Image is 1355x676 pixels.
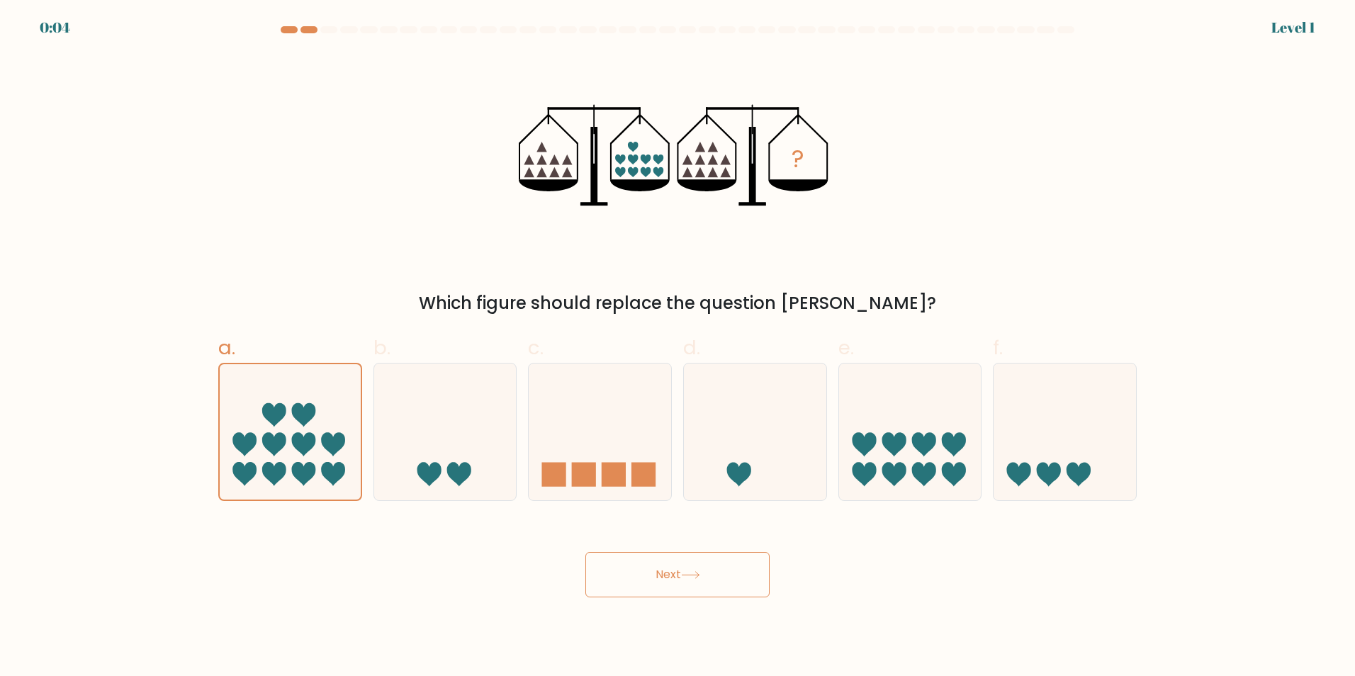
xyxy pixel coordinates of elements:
span: f. [993,334,1003,361]
div: Which figure should replace the question [PERSON_NAME]? [227,291,1128,316]
span: c. [528,334,544,361]
span: b. [373,334,390,361]
div: Level 1 [1271,17,1315,38]
div: 0:04 [40,17,70,38]
tspan: ? [792,142,805,176]
span: d. [683,334,700,361]
button: Next [585,552,770,597]
span: e. [838,334,854,361]
span: a. [218,334,235,361]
